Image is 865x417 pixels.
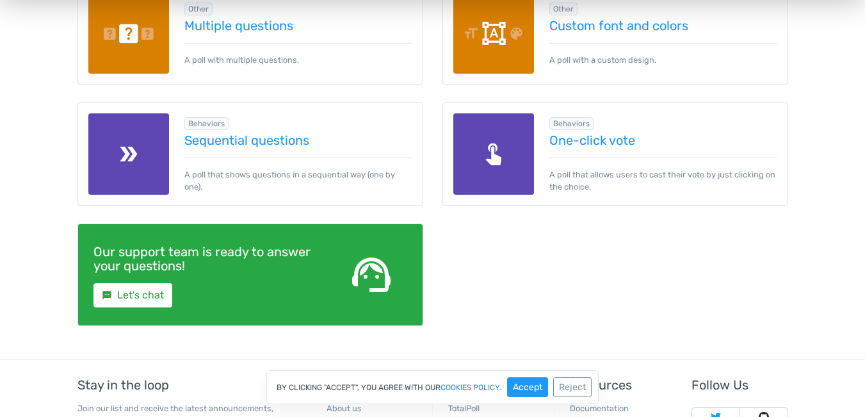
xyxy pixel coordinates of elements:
a: Multiple questions [184,19,412,33]
a: smsLet's chat [93,283,172,307]
span: Browse all in Other [549,3,578,15]
button: Accept [507,377,548,397]
span: support_agent [348,252,394,298]
span: Browse all in Behaviors [184,117,229,130]
p: A poll that shows questions in a sequential way (one by one). [184,158,412,193]
span: Browse all in Behaviors [549,117,594,130]
a: About us [327,404,362,413]
img: seq-questions.png.webp [88,113,170,195]
p: A poll that allows users to cast their vote by just clicking on the choice. [549,158,777,193]
p: A poll with a custom design. [549,43,777,66]
a: TotalPoll [448,404,480,413]
a: Sequential questions [184,133,412,147]
small: sms [102,290,112,300]
span: Browse all in Other [184,3,213,15]
p: A poll with multiple questions. [184,43,412,66]
img: one-click-vote.png.webp [453,113,535,195]
button: Reject [553,377,592,397]
a: Documentation [570,404,629,413]
h4: Our support team is ready to answer your questions! [93,245,316,273]
a: Custom font and colors [549,19,777,33]
a: cookies policy [441,384,500,391]
a: One-click vote [549,133,777,147]
div: By clicking "Accept", you agree with our . [266,370,599,404]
